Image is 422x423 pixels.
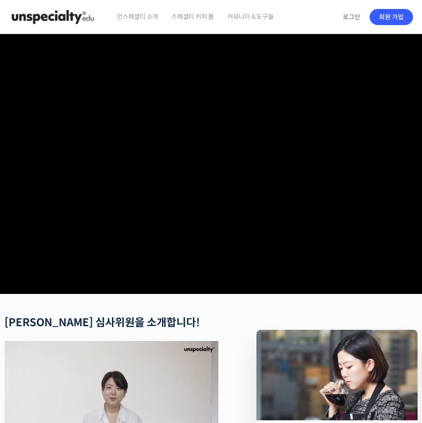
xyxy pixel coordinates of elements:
a: 로그인 [337,7,366,27]
h2: ! [4,316,218,329]
strong: [PERSON_NAME] 심사위원을 소개합니다 [4,316,196,329]
a: 회원 가입 [370,9,413,25]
